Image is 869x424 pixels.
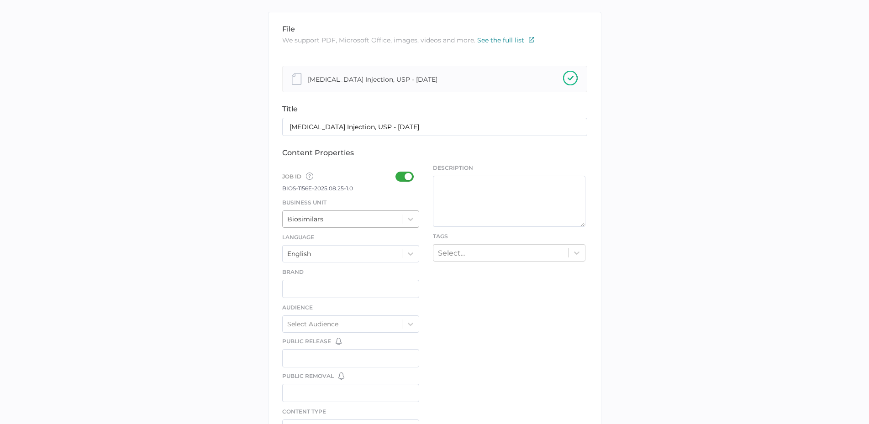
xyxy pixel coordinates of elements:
[282,372,334,380] span: Public Removal
[282,35,587,45] p: We support PDF, Microsoft Office, images, videos and more.
[529,37,534,42] img: external-link-icon.7ec190a1.svg
[438,248,465,257] div: Select...
[287,250,311,258] div: English
[433,233,448,240] span: Tags
[282,148,587,157] div: content properties
[308,74,437,84] div: [MEDICAL_DATA] Injection, USP - [DATE]
[282,118,587,136] input: Type the name of your content
[282,105,587,113] div: title
[282,172,313,183] span: Job ID
[282,25,587,33] div: file
[433,164,585,172] span: Description
[292,73,302,85] img: document-file-grey.20d19ea5.svg
[336,338,342,345] img: bell-default.8986a8bf.svg
[563,71,578,85] img: checkmark-upload-success.08ba15b3.svg
[477,36,534,44] a: See the full list
[282,304,313,311] span: Audience
[282,337,331,345] span: Public Release
[338,372,344,380] img: bell-default.8986a8bf.svg
[282,185,353,192] span: BIOS-1156E-2025.08.25-1.0
[282,199,327,206] span: Business Unit
[287,320,338,328] div: Select Audience
[282,234,314,241] span: Language
[287,215,323,223] div: Biosimilars
[306,173,313,180] img: tooltip-default.0a89c667.svg
[282,408,326,415] span: Content Type
[282,268,304,275] span: Brand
